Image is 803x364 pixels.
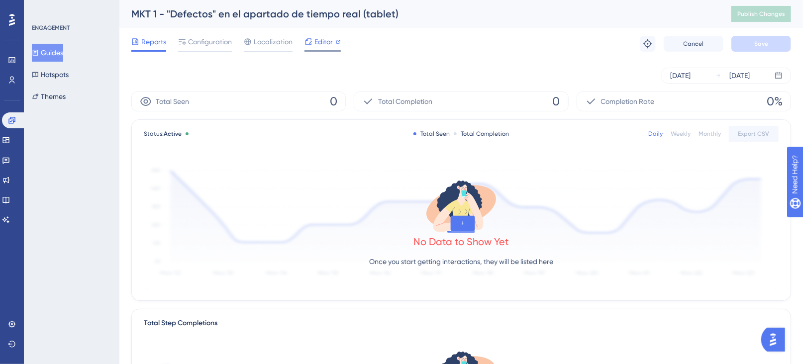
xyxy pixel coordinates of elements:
[761,325,791,355] iframe: UserGuiding AI Assistant Launcher
[378,95,432,107] span: Total Completion
[32,88,66,105] button: Themes
[731,36,791,52] button: Save
[188,36,232,48] span: Configuration
[131,7,706,21] div: MKT 1 - "Defectos" en el apartado de tiempo real (tablet)
[330,93,337,109] span: 0
[738,130,770,138] span: Export CSV
[553,93,560,109] span: 0
[413,130,450,138] div: Total Seen
[23,2,62,14] span: Need Help?
[664,36,723,52] button: Cancel
[144,130,182,138] span: Status:
[648,130,663,138] div: Daily
[141,36,166,48] span: Reports
[601,95,655,107] span: Completion Rate
[699,130,721,138] div: Monthly
[164,130,182,137] span: Active
[767,93,783,109] span: 0%
[671,130,691,138] div: Weekly
[314,36,333,48] span: Editor
[32,66,69,84] button: Hotspots
[156,95,189,107] span: Total Seen
[32,44,63,62] button: Guides
[731,6,791,22] button: Publish Changes
[413,235,509,249] div: No Data to Show Yet
[729,70,750,82] div: [DATE]
[254,36,293,48] span: Localization
[754,40,768,48] span: Save
[454,130,509,138] div: Total Completion
[32,24,70,32] div: ENGAGEMENT
[684,40,704,48] span: Cancel
[369,256,553,268] p: Once you start getting interactions, they will be listed here
[144,317,217,329] div: Total Step Completions
[737,10,785,18] span: Publish Changes
[729,126,779,142] button: Export CSV
[670,70,691,82] div: [DATE]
